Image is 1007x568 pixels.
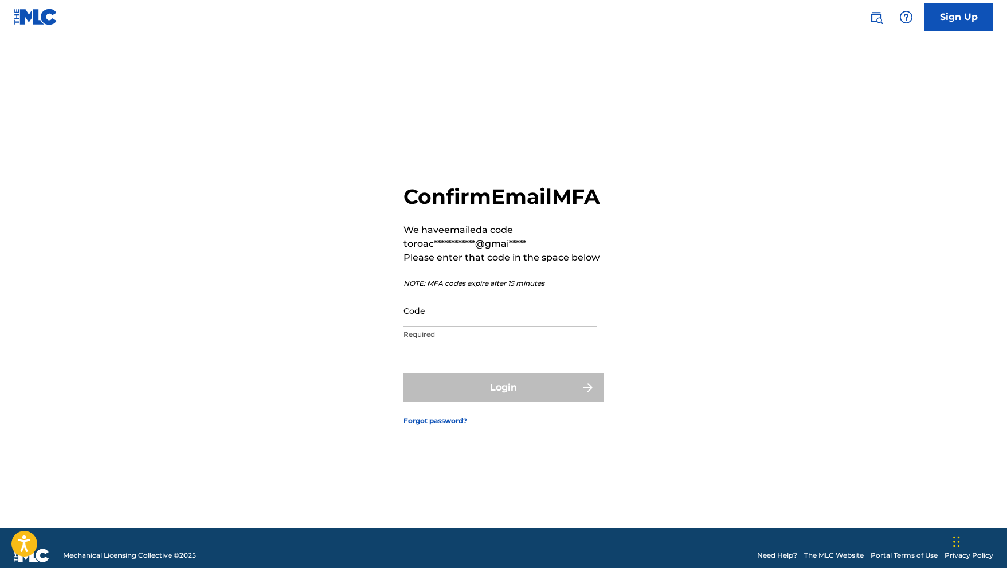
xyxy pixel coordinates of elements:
[895,6,918,29] div: Help
[14,9,58,25] img: MLC Logo
[899,10,913,24] img: help
[63,550,196,561] span: Mechanical Licensing Collective © 2025
[403,416,467,426] a: Forgot password?
[403,251,604,265] p: Please enter that code in the space below
[924,3,993,31] a: Sign Up
[14,549,49,562] img: logo
[975,378,1007,473] iframe: Resource Center
[871,550,938,561] a: Portal Terms of Use
[403,278,604,289] p: NOTE: MFA codes expire after 15 minutes
[757,550,797,561] a: Need Help?
[804,550,864,561] a: The MLC Website
[865,6,888,29] a: Public Search
[953,524,960,559] div: Drag
[950,513,1007,568] iframe: Chat Widget
[945,550,993,561] a: Privacy Policy
[403,329,597,340] p: Required
[869,10,883,24] img: search
[403,184,604,210] h2: Confirm Email MFA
